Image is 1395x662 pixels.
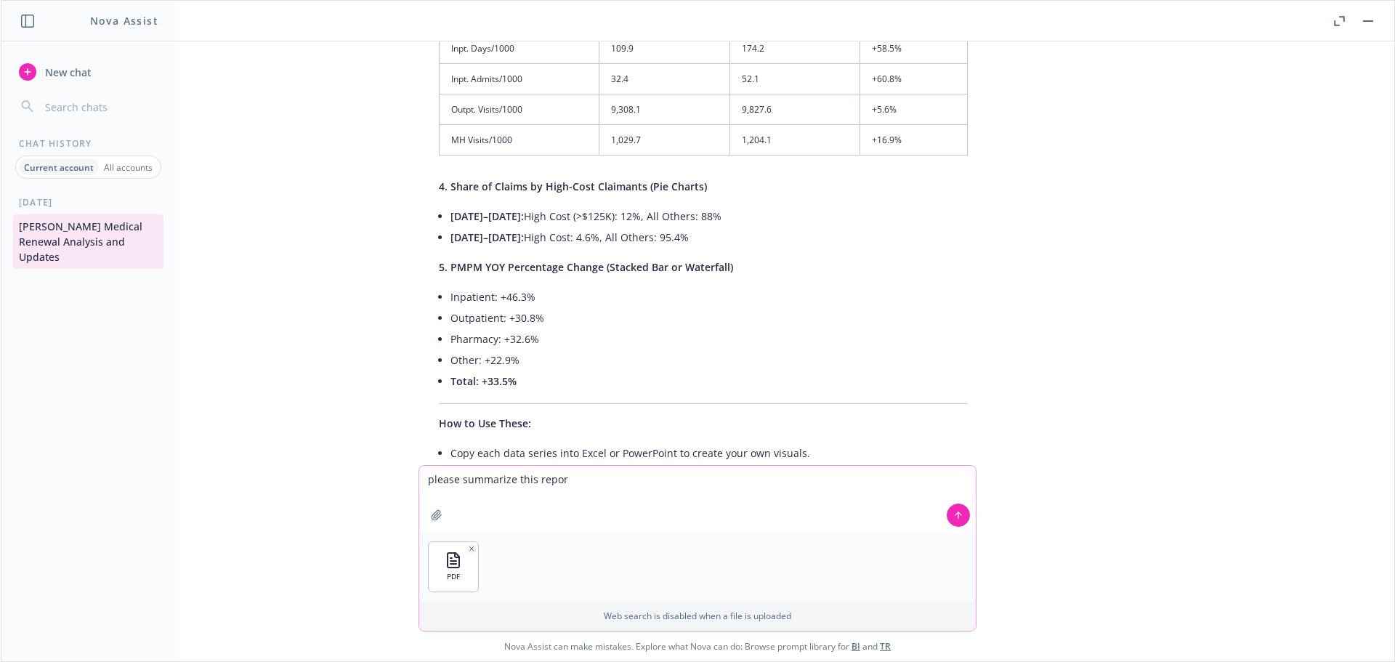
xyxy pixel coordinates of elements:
[439,260,733,274] span: 5. PMPM YOY Percentage Change (Stacked Bar or Waterfall)
[450,286,968,307] li: Inpatient: +46.3%
[439,179,707,193] span: 4. Share of Claims by High-Cost Claimants (Pie Charts)
[450,227,968,248] li: High Cost: 4.6%, All Others: 95.4%
[504,631,891,661] span: Nova Assist can make mistakes. Explore what Nova can do: Browse prompt library for and
[729,64,860,94] td: 52.1
[599,33,729,63] td: 109.9
[599,94,729,125] td: 9,308.1
[450,350,968,371] li: Other: +22.9%
[439,416,531,430] span: How to Use These:
[599,64,729,94] td: 32.4
[447,572,460,581] span: PDF
[429,542,478,592] button: PDF
[428,610,967,622] p: Web search is disabled when a file is uploaded
[419,466,976,533] textarea: please summarize this repor
[860,125,967,156] td: +16.9%
[880,640,891,653] a: TR
[729,94,860,125] td: 9,827.6
[440,33,599,63] td: Inpt. Days/1000
[440,64,599,94] td: Inpt. Admits/1000
[450,374,517,388] span: Total: +33.5%
[450,307,968,328] li: Outpatient: +30.8%
[860,94,967,125] td: +5.6%
[599,125,729,156] td: 1,029.7
[860,64,967,94] td: +60.8%
[440,125,599,156] td: MH Visits/1000
[1,196,175,209] div: [DATE]
[729,125,860,156] td: 1,204.1
[852,640,860,653] a: BI
[13,214,163,269] button: [PERSON_NAME] Medical Renewal Analysis and Updates
[24,161,94,174] p: Current account
[450,443,968,464] li: Copy each data series into Excel or PowerPoint to create your own visuals.
[450,464,968,485] li: Highlight key increases and the effect of high-cost claimants.
[42,97,158,117] input: Search chats
[729,33,860,63] td: 174.2
[90,13,158,28] h1: Nova Assist
[13,59,163,85] button: New chat
[1,137,175,150] div: Chat History
[450,209,524,223] span: [DATE]–[DATE]:
[450,328,968,350] li: Pharmacy: +32.6%
[450,206,968,227] li: High Cost (>$125K): 12%, All Others: 88%
[440,94,599,125] td: Outpt. Visits/1000
[104,161,153,174] p: All accounts
[860,33,967,63] td: +58.5%
[450,230,524,244] span: [DATE]–[DATE]:
[42,65,92,80] span: New chat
